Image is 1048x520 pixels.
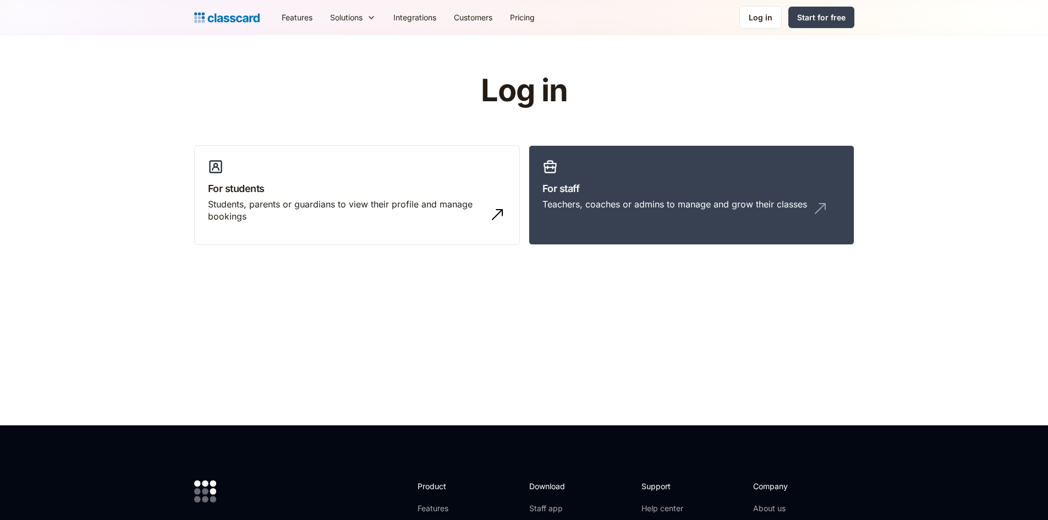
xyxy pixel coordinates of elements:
a: For studentsStudents, parents or guardians to view their profile and manage bookings [194,145,520,245]
a: Customers [445,5,501,30]
a: Log in [739,6,782,29]
div: Start for free [797,12,846,23]
h2: Company [753,480,826,492]
a: Pricing [501,5,544,30]
h2: Download [529,480,574,492]
a: Help center [641,503,686,514]
a: Staff app [529,503,574,514]
a: Logo [194,10,260,25]
a: Features [273,5,321,30]
div: Teachers, coaches or admins to manage and grow their classes [542,198,807,210]
a: Start for free [788,7,854,28]
a: About us [753,503,826,514]
h2: Product [418,480,476,492]
h1: Log in [349,74,699,108]
h2: Support [641,480,686,492]
div: Solutions [330,12,363,23]
div: Students, parents or guardians to view their profile and manage bookings [208,198,484,223]
h3: For staff [542,181,841,196]
a: Integrations [385,5,445,30]
div: Solutions [321,5,385,30]
a: Features [418,503,476,514]
h3: For students [208,181,506,196]
div: Log in [749,12,772,23]
a: For staffTeachers, coaches or admins to manage and grow their classes [529,145,854,245]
